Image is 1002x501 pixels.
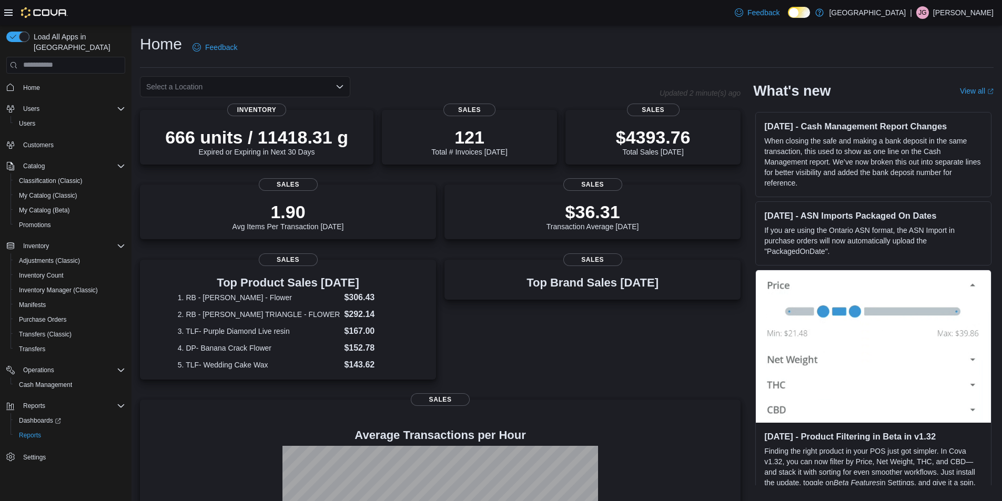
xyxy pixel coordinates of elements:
button: Operations [19,364,58,376]
h3: Top Brand Sales [DATE] [527,277,659,289]
dd: $167.00 [344,325,398,338]
button: Inventory Count [11,268,129,283]
button: Promotions [11,218,129,232]
a: Dashboards [11,413,129,428]
span: Sales [259,253,318,266]
button: Transfers (Classic) [11,327,129,342]
button: Inventory Manager (Classic) [11,283,129,298]
span: Dashboards [19,416,61,425]
button: Catalog [2,159,129,173]
span: Home [23,84,40,92]
dt: 4. DP- Banana Crack Flower [178,343,340,353]
a: Feedback [188,37,241,58]
a: Feedback [731,2,784,23]
p: $4393.76 [616,127,691,148]
h3: Top Product Sales [DATE] [178,277,398,289]
h3: [DATE] - Cash Management Report Changes [764,121,983,131]
p: 666 units / 11418.31 g [165,127,348,148]
button: Manifests [11,298,129,312]
h3: [DATE] - ASN Imports Packaged On Dates [764,210,983,221]
input: Dark Mode [788,7,810,18]
dt: 5. TLF- Wedding Cake Wax [178,360,340,370]
span: Operations [19,364,125,376]
h3: [DATE] - Product Filtering in Beta in v1.32 [764,431,983,442]
span: Inventory [23,242,49,250]
a: Inventory Count [15,269,68,282]
div: Jesus Gonzalez [916,6,929,19]
button: Reports [19,400,49,412]
span: Classification (Classic) [15,175,125,187]
span: Sales [627,104,680,116]
button: Settings [2,449,129,464]
span: Reports [19,431,41,439]
button: Open list of options [336,83,344,91]
a: Settings [19,451,50,464]
svg: External link [987,88,994,95]
a: My Catalog (Classic) [15,189,82,202]
span: Catalog [19,160,125,172]
a: Users [15,117,39,130]
span: Users [19,119,35,128]
span: Load All Apps in [GEOGRAPHIC_DATA] [29,32,125,53]
span: Feedback [205,42,237,53]
dd: $152.78 [344,342,398,354]
button: Home [2,80,129,95]
div: Avg Items Per Transaction [DATE] [232,201,344,231]
span: Operations [23,366,54,374]
span: Settings [19,450,125,463]
a: Adjustments (Classic) [15,254,84,267]
span: Home [19,81,125,94]
dt: 2. RB - [PERSON_NAME] TRIANGLE - FLOWER [178,309,340,320]
p: $36.31 [546,201,639,222]
button: Catalog [19,160,49,172]
p: Updated 2 minute(s) ago [660,89,741,97]
button: Reports [2,398,129,413]
span: Inventory Manager (Classic) [15,284,125,296]
span: Users [15,117,125,130]
span: Cash Management [19,381,72,389]
button: Reports [11,428,129,443]
span: Purchase Orders [15,313,125,326]
dt: 3. TLF- Purple Diamond Live resin [178,326,340,336]
span: Classification (Classic) [19,177,83,185]
p: Finding the right product in your POS just got simpler. In Cova v1.32, you can now filter by Pric... [764,446,983,498]
span: Promotions [15,219,125,231]
span: Manifests [19,301,46,309]
span: Reports [23,402,45,410]
a: Manifests [15,299,50,311]
h1: Home [140,34,182,55]
div: Total # Invoices [DATE] [431,127,507,156]
a: Purchase Orders [15,313,71,326]
h4: Average Transactions per Hour [148,429,732,442]
a: Classification (Classic) [15,175,87,187]
span: JG [918,6,926,19]
dd: $143.62 [344,359,398,371]
p: 121 [431,127,507,148]
span: Adjustments (Classic) [15,254,125,267]
button: Operations [2,363,129,377]
span: Customers [19,138,125,151]
span: Adjustments (Classic) [19,257,80,265]
span: My Catalog (Classic) [19,191,77,200]
p: When closing the safe and making a bank deposit in the same transaction, this used to show as one... [764,136,983,188]
span: Inventory [227,104,286,116]
span: Cash Management [15,379,125,391]
nav: Complex example [6,76,125,492]
span: Sales [563,253,622,266]
span: Catalog [23,162,45,170]
span: Transfers [19,345,45,353]
a: Home [19,81,44,94]
p: If you are using the Ontario ASN format, the ASN Import in purchase orders will now automatically... [764,225,983,257]
button: Inventory [2,239,129,253]
span: My Catalog (Beta) [19,206,70,214]
button: Purchase Orders [11,312,129,327]
button: Customers [2,137,129,152]
span: Users [19,103,125,115]
span: Inventory [19,240,125,252]
a: Transfers [15,343,49,355]
span: Inventory Count [15,269,125,282]
span: Sales [411,393,470,406]
a: View allExternal link [960,87,994,95]
span: Reports [15,429,125,442]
